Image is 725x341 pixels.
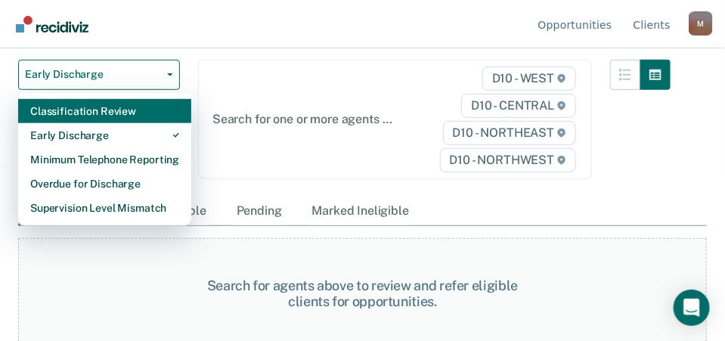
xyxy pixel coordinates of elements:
[234,197,285,225] div: Pending
[689,11,713,36] div: M
[30,196,179,220] div: Supervision Level Mismatch
[689,11,713,36] button: Profile dropdown button
[30,99,179,123] div: Classification Review
[674,290,710,326] div: Open Intercom Messenger
[461,94,576,118] span: D10 - CENTRAL
[191,277,534,310] div: Search for agents above to review and refer eligible clients for opportunities.
[30,123,179,147] div: Early Discharge
[18,93,191,226] div: Dropdown Menu
[30,172,179,196] div: Overdue for Discharge
[25,68,161,81] span: Early Discharge
[482,67,576,91] span: D10 - WEST
[440,148,576,172] span: D10 - NORTHWEST
[18,60,180,90] button: Early Discharge
[16,16,88,33] img: Recidiviz
[309,197,412,225] div: Marked Ineligible
[443,121,576,145] span: D10 - NORTHEAST
[30,147,179,172] div: Minimum Telephone Reporting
